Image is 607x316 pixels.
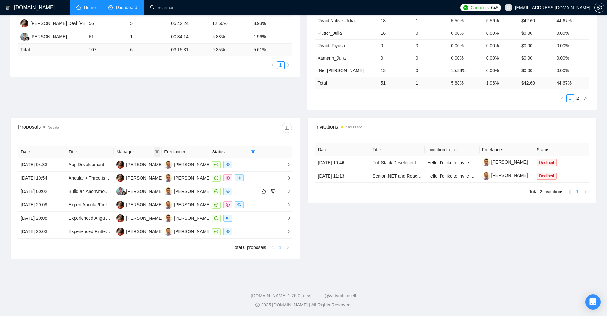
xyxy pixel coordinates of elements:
span: Manager [116,148,153,155]
li: 1 [277,61,285,69]
td: 5.61 % [251,44,292,56]
span: download [282,125,292,130]
a: Angular + Three.js Expert Needed for a feature-converting DWG to Full 3D Models - BACKEND of choice [69,175,276,180]
div: [PERSON_NAME] [174,201,211,208]
td: 0.00% [484,52,519,64]
th: Date [18,146,66,158]
div: [PERSON_NAME] Devi [PERSON_NAME] [126,161,211,168]
a: Flutter_Julia [318,31,342,36]
td: 56 [86,17,127,30]
th: Date [315,143,370,156]
a: .Net [PERSON_NAME] [318,68,364,73]
td: 5.88% [210,30,251,44]
td: Experienced Angular Full-Stack Developer (UI Design & API Integration) [66,212,114,225]
img: AM [164,228,172,236]
td: 44.67% [554,14,589,27]
div: [PERSON_NAME] Devi [PERSON_NAME] [126,228,211,235]
td: [DATE] 20:03 [18,225,66,239]
td: 13 [378,64,413,77]
img: GD [116,228,124,236]
li: Next Page [582,94,589,102]
a: RA[PERSON_NAME] [116,188,163,194]
li: Total 6 proposals [233,244,266,251]
a: GD[PERSON_NAME] Devi [PERSON_NAME] [116,229,211,234]
img: upwork-logo.png [463,5,468,10]
td: [DATE] 10:46 [315,156,370,169]
td: 8.93% [251,17,292,30]
span: left [271,63,275,67]
button: right [581,188,589,195]
li: Previous Page [269,61,277,69]
span: message [214,163,218,166]
th: Freelancer [480,143,534,156]
div: [PERSON_NAME] [30,33,67,40]
button: right [285,61,292,69]
button: left [566,188,574,195]
a: GD[PERSON_NAME] Devi [PERSON_NAME] [20,20,115,26]
td: 0.00% [484,39,519,52]
span: eye [226,216,230,220]
td: 05:42:24 [169,17,210,30]
span: No data [48,126,59,129]
td: $42.60 [519,14,554,27]
span: Connects: [471,4,490,11]
td: 18 [378,14,413,27]
td: [DATE] 20:08 [18,212,66,225]
td: 1.96 % [484,77,519,89]
td: 51 [86,30,127,44]
button: left [269,244,277,251]
td: Total [18,44,86,56]
td: 0.00% [554,64,589,77]
img: c1wb-rEEaSAObR6g3D50D9u90L3-X6NclL2nDinYcxCBFUjaR37IHv9-y8yvQZUUuA [482,172,490,180]
img: AM [164,174,172,182]
td: [DATE] 19:54 [18,172,66,185]
span: right [583,190,587,194]
td: [DATE] 00:02 [18,185,66,198]
div: [PERSON_NAME] [174,188,211,195]
span: message [214,216,218,220]
td: 15.38% [448,64,483,77]
td: 0 [378,39,413,52]
td: Expert Angular/Firebase Developer - Phone number authentication OTP issue [66,198,114,212]
td: Angular + Three.js Expert Needed for a feature-converting DWG to Full 3D Models - BACKEND of choice [66,172,114,185]
span: right [583,96,587,100]
a: Experienced Angular Full-Stack Developer (UI Design & API Integration) [69,216,211,221]
li: Next Page [285,61,292,69]
span: message [214,203,218,207]
a: GD[PERSON_NAME] Devi [PERSON_NAME] [116,215,211,220]
span: left [271,246,275,249]
a: GD[PERSON_NAME] Devi [PERSON_NAME] [116,162,211,167]
span: Dashboard [116,5,137,10]
span: eye [237,176,241,180]
th: Freelancer [162,146,209,158]
span: like [262,189,266,194]
img: AM [164,214,172,222]
td: Full Stack Developer for SaaS Product [370,156,425,169]
a: Full Stack Developer for SaaS Product [372,160,449,165]
li: 1 [277,244,284,251]
div: Proposals [18,123,155,133]
a: Xamarin_Julia [318,55,346,61]
li: 1 [566,94,574,102]
td: 0.00% [484,64,519,77]
span: Invitations [315,123,589,131]
li: Previous Page [566,188,574,195]
span: user [506,5,511,10]
a: searchScanner [150,5,174,10]
img: AM [164,201,172,209]
a: RA[PERSON_NAME] [20,34,67,39]
div: [PERSON_NAME] Devi [PERSON_NAME] [30,20,115,27]
a: setting [594,5,604,10]
a: React Native_Julia [318,18,355,23]
a: Experienced FlutterFlow Developer – MVP Migration & Feature Build (Firebase + Stripe + GPS Matching) [69,229,277,234]
a: [DOMAIN_NAME] 1.26.0 (dev) [251,293,312,298]
span: message [214,176,218,180]
a: 1 [574,188,581,195]
li: Previous Page [269,244,277,251]
button: right [582,94,589,102]
td: 0.00% [448,52,483,64]
span: right [282,229,291,234]
td: 107 [86,44,127,56]
a: GD[PERSON_NAME] Devi [PERSON_NAME] [116,175,211,180]
button: left [269,61,277,69]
